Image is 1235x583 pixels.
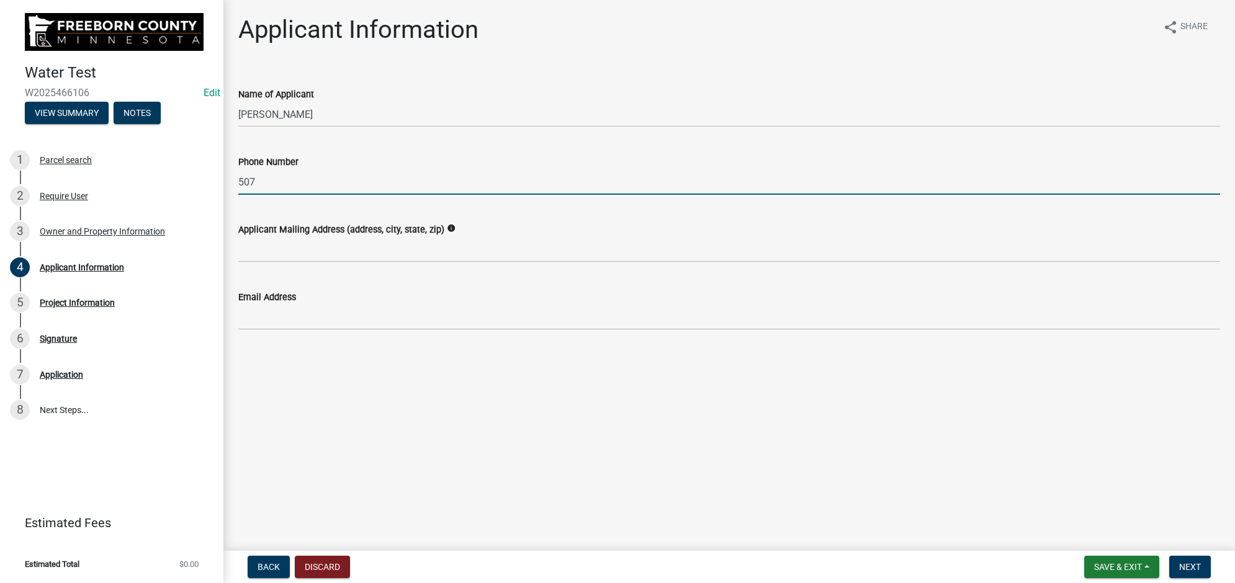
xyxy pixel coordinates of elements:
i: info [447,224,456,233]
label: Phone Number [238,158,299,167]
span: Save & Exit [1094,562,1142,572]
label: Email Address [238,293,296,302]
i: share [1163,20,1178,35]
div: Require User [40,192,88,200]
button: shareShare [1153,15,1218,39]
div: 3 [10,221,30,241]
span: Share [1180,20,1208,35]
div: 7 [10,365,30,385]
span: $0.00 [179,560,199,568]
button: Back [248,556,290,578]
label: Applicant Mailing Address (address, city, state, zip) [238,226,444,234]
button: Next [1169,556,1211,578]
wm-modal-confirm: Summary [25,109,109,118]
div: 5 [10,293,30,313]
div: Parcel search [40,156,92,164]
a: Estimated Fees [10,510,204,535]
a: Edit [204,87,220,99]
wm-modal-confirm: Edit Application Number [204,87,220,99]
button: Save & Exit [1084,556,1159,578]
div: Owner and Property Information [40,227,165,236]
div: Project Information [40,298,115,307]
h1: Applicant Information [238,15,478,45]
div: 1 [10,150,30,170]
label: Name of Applicant [238,91,314,99]
span: W2025466106 [25,87,199,99]
button: Notes [114,102,161,124]
button: Discard [295,556,350,578]
div: 8 [10,400,30,420]
span: Back [258,562,280,572]
div: Application [40,370,83,379]
img: Freeborn County, Minnesota [25,13,204,51]
button: View Summary [25,102,109,124]
div: 4 [10,257,30,277]
span: Estimated Total [25,560,79,568]
div: Applicant Information [40,263,124,272]
span: Next [1179,562,1201,572]
div: Signature [40,334,77,343]
h4: Water Test [25,64,213,82]
div: 6 [10,329,30,349]
wm-modal-confirm: Notes [114,109,161,118]
div: 2 [10,186,30,206]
